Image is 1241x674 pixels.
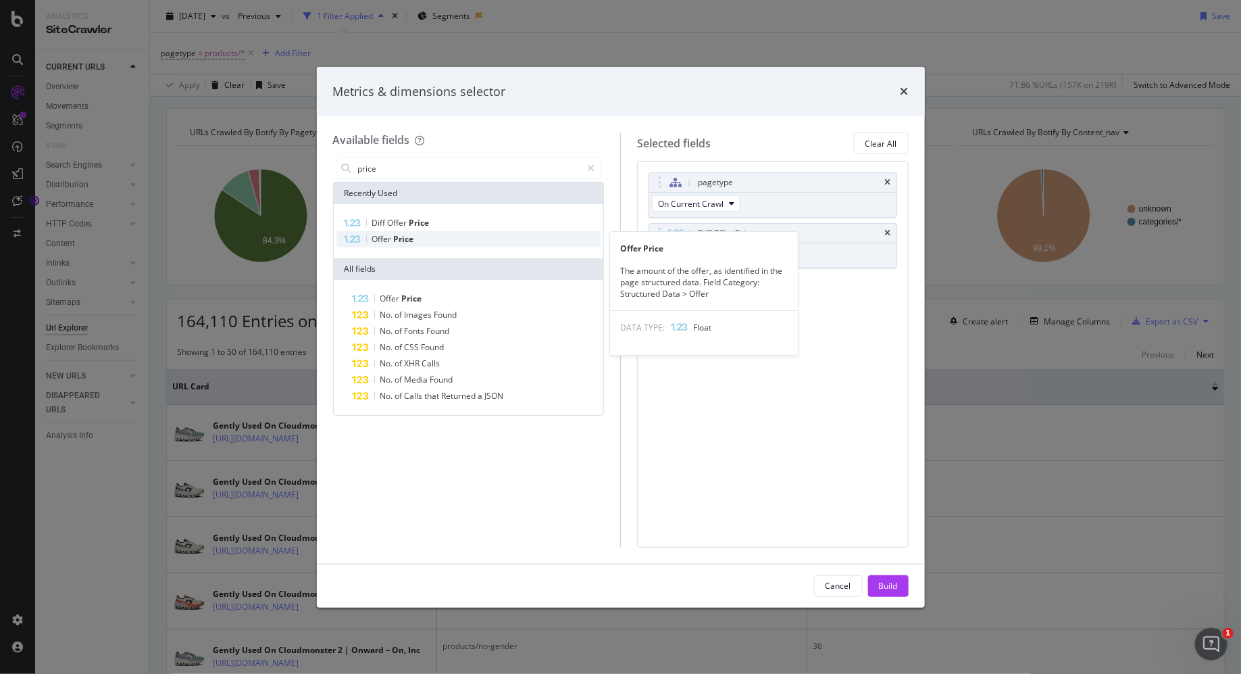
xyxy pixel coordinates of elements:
[405,309,434,320] span: Images
[698,226,754,240] div: Diff Offer Price
[380,358,395,369] span: No.
[885,229,891,237] div: times
[333,83,506,101] div: Metrics & dimensions selector
[380,341,395,353] span: No.
[854,133,909,154] button: Clear All
[380,374,395,385] span: No.
[442,390,478,402] span: Returned
[485,390,504,402] span: JSON
[422,358,440,369] span: Calls
[395,325,405,337] span: of
[405,390,425,402] span: Calls
[405,358,422,369] span: XHR
[427,325,450,337] span: Found
[868,575,909,597] button: Build
[395,358,405,369] span: of
[865,138,897,149] div: Clear All
[405,325,427,337] span: Fonts
[885,178,891,187] div: times
[879,580,898,592] div: Build
[422,341,445,353] span: Found
[826,580,851,592] div: Cancel
[434,309,457,320] span: Found
[402,293,422,304] span: Price
[395,309,405,320] span: of
[610,243,798,254] div: Offer Price
[610,265,798,299] div: The amount of the offer, as identified in the page structured data. Field Category: Structured Da...
[334,258,604,280] div: All fields
[388,217,409,228] span: Offer
[395,341,405,353] span: of
[372,233,394,245] span: Offer
[649,172,897,218] div: pagetypetimesOn Current Crawl
[334,183,604,204] div: Recently Used
[372,217,388,228] span: Diff
[380,309,395,320] span: No.
[652,195,740,212] button: On Current Crawl
[649,223,897,268] div: Diff Offer PricetimesDiff Between Crawls
[380,293,402,304] span: Offer
[409,217,430,228] span: Price
[430,374,453,385] span: Found
[395,374,405,385] span: of
[333,133,410,147] div: Available fields
[621,322,665,333] span: DATA TYPE:
[357,158,582,178] input: Search by field name
[658,198,724,210] span: On Current Crawl
[698,176,733,189] div: pagetype
[380,325,395,337] span: No.
[901,83,909,101] div: times
[395,390,405,402] span: of
[405,374,430,385] span: Media
[637,136,711,151] div: Selected fields
[394,233,414,245] span: Price
[405,341,422,353] span: CSS
[1223,628,1234,639] span: 1
[694,322,712,333] span: Float
[1195,628,1227,660] iframe: Intercom live chat
[380,390,395,402] span: No.
[425,390,442,402] span: that
[317,67,925,608] div: modal
[814,575,863,597] button: Cancel
[478,390,485,402] span: a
